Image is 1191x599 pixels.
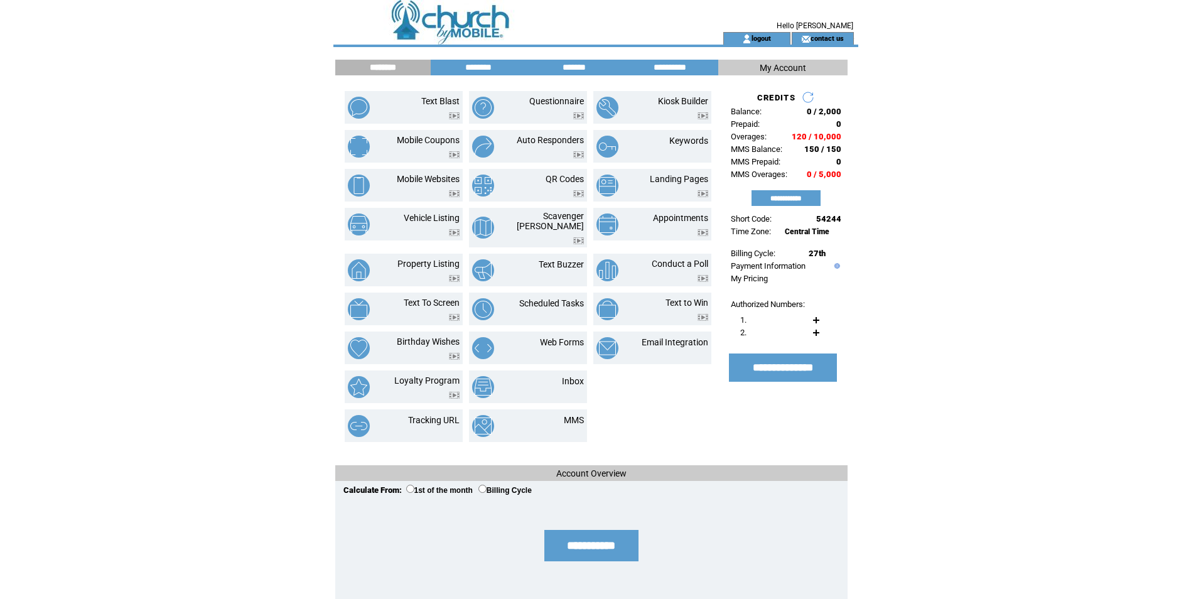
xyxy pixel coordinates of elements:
img: mobile-websites.png [348,175,370,197]
img: video.png [449,112,460,119]
span: 150 / 150 [804,144,841,154]
a: Email Integration [642,337,708,347]
span: 54244 [816,214,841,224]
span: 0 [836,119,841,129]
img: web-forms.png [472,337,494,359]
a: Landing Pages [650,174,708,184]
img: auto-responders.png [472,136,494,158]
img: video.png [449,314,460,321]
input: 1st of the month [406,485,414,493]
span: Balance: [731,107,762,116]
img: scheduled-tasks.png [472,298,494,320]
a: Text to Win [666,298,708,308]
span: CREDITS [757,93,795,102]
a: Kiosk Builder [658,96,708,106]
span: MMS Balance: [731,144,782,154]
span: 1. [740,315,746,325]
span: Central Time [785,227,829,236]
img: text-to-screen.png [348,298,370,320]
img: email-integration.png [596,337,618,359]
span: Time Zone: [731,227,771,236]
img: conduct-a-poll.png [596,259,618,281]
img: qr-codes.png [472,175,494,197]
a: Keywords [669,136,708,146]
img: text-blast.png [348,97,370,119]
img: text-to-win.png [596,298,618,320]
a: Vehicle Listing [404,213,460,223]
a: Tracking URL [408,415,460,425]
a: My Pricing [731,274,768,283]
a: MMS [564,415,584,425]
span: Overages: [731,132,767,141]
span: MMS Overages: [731,170,787,179]
img: video.png [573,151,584,158]
span: Hello [PERSON_NAME] [777,21,853,30]
span: 0 [836,157,841,166]
img: landing-pages.png [596,175,618,197]
span: My Account [760,63,806,73]
span: Prepaid: [731,119,760,129]
a: Mobile Coupons [397,135,460,145]
a: Auto Responders [517,135,584,145]
a: Scavenger [PERSON_NAME] [517,211,584,231]
img: video.png [573,190,584,197]
img: text-buzzer.png [472,259,494,281]
input: Billing Cycle [478,485,487,493]
span: 0 / 5,000 [807,170,841,179]
img: account_icon.gif [742,34,752,44]
a: Text Buzzer [539,259,584,269]
img: video.png [449,151,460,158]
label: Billing Cycle [478,486,532,495]
a: Birthday Wishes [397,337,460,347]
span: Short Code: [731,214,772,224]
span: Authorized Numbers: [731,299,805,309]
span: Calculate From: [343,485,402,495]
span: Account Overview [556,468,627,478]
img: inbox.png [472,376,494,398]
a: Loyalty Program [394,375,460,386]
a: QR Codes [546,174,584,184]
a: Text To Screen [404,298,460,308]
a: Mobile Websites [397,174,460,184]
a: logout [752,34,771,42]
a: contact us [811,34,844,42]
label: 1st of the month [406,486,473,495]
a: Property Listing [397,259,460,269]
span: 120 / 10,000 [792,132,841,141]
img: video.png [449,275,460,282]
img: mms.png [472,415,494,437]
img: questionnaire.png [472,97,494,119]
span: 27th [809,249,826,258]
a: Text Blast [421,96,460,106]
img: keywords.png [596,136,618,158]
span: Billing Cycle: [731,249,775,258]
img: video.png [449,353,460,360]
span: MMS Prepaid: [731,157,780,166]
a: Conduct a Poll [652,259,708,269]
img: video.png [698,275,708,282]
a: Scheduled Tasks [519,298,584,308]
img: video.png [698,314,708,321]
img: kiosk-builder.png [596,97,618,119]
img: help.gif [831,263,840,269]
img: vehicle-listing.png [348,213,370,235]
img: birthday-wishes.png [348,337,370,359]
img: mobile-coupons.png [348,136,370,158]
a: Web Forms [540,337,584,347]
img: video.png [698,229,708,236]
img: property-listing.png [348,259,370,281]
img: video.png [449,392,460,399]
img: video.png [449,229,460,236]
a: Payment Information [731,261,806,271]
span: 0 / 2,000 [807,107,841,116]
a: Appointments [653,213,708,223]
img: contact_us_icon.gif [801,34,811,44]
img: scavenger-hunt.png [472,217,494,239]
img: video.png [573,112,584,119]
span: 2. [740,328,746,337]
a: Questionnaire [529,96,584,106]
img: video.png [698,112,708,119]
img: video.png [698,190,708,197]
img: loyalty-program.png [348,376,370,398]
img: appointments.png [596,213,618,235]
